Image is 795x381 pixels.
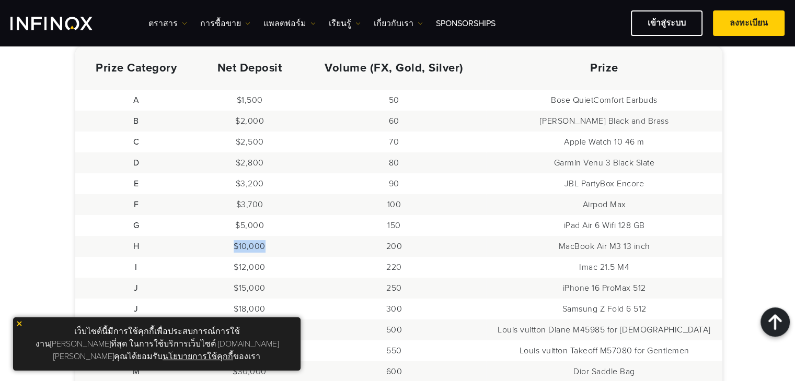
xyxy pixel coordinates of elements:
p: เว็บไซต์นี้มีการใช้คุกกี้เพื่อประสบการณ์การใช้งาน[PERSON_NAME]ที่สุด ในการใช้บริการเว็บไซต์ [DOMA... [18,323,295,365]
td: Imac 21.5 M4 [486,257,722,278]
td: C [75,132,198,152]
td: 550 [302,340,486,361]
td: B [75,111,198,132]
td: $2,000 [197,111,302,132]
a: เรียนรู้ [329,17,361,30]
td: $3,700 [197,194,302,215]
a: เกี่ยวกับเรา [374,17,423,30]
a: INFINOX Logo [10,17,117,30]
td: Bose QuietComfort Earbuds [486,90,722,111]
a: ตราสาร [148,17,187,30]
td: 300 [302,299,486,319]
a: นโยบายการใช้คุกกี้ [163,351,233,362]
a: แพลตฟอร์ม [263,17,316,30]
td: Samsung Z Fold 6 512 [486,299,722,319]
td: 50 [302,90,486,111]
td: J [75,278,198,299]
td: H [75,236,198,257]
td: $18,000 [197,299,302,319]
a: เข้าสู่ระบบ [631,10,702,36]
td: 80 [302,152,486,173]
td: JBL PartyBox Encore [486,173,722,194]
td: iPhone 16 ProMax 512 [486,278,722,299]
td: 60 [302,111,486,132]
th: Volume (FX, Gold, Silver) [302,46,486,90]
td: 100 [302,194,486,215]
a: Sponsorships [436,17,496,30]
td: I [75,257,198,278]
td: Airpod Max [486,194,722,215]
td: G [75,215,198,236]
td: E [75,173,198,194]
th: Prize Category [75,46,198,90]
td: Louis vuitton Diane M45985 for [DEMOGRAPHIC_DATA] [486,319,722,340]
td: $2,500 [197,132,302,152]
img: yellow close icon [16,320,23,327]
td: Apple Watch 10 46 m [486,132,722,152]
td: MacBook Air M3 13 inch [486,236,722,257]
td: 220 [302,257,486,278]
td: F [75,194,198,215]
td: Louis vuitton Takeoff M57080 for Gentlemen [486,340,722,361]
td: 70 [302,132,486,152]
td: iPad Air 6 Wifi 128 GB [486,215,722,236]
td: 250 [302,278,486,299]
a: ลงทะเบียน [713,10,785,36]
td: [PERSON_NAME] Black and Brass [486,111,722,132]
td: A [75,90,198,111]
th: Net Deposit [197,46,302,90]
td: $15,000 [197,278,302,299]
th: Prize [486,46,722,90]
td: $1,500 [197,90,302,111]
td: $2,800 [197,152,302,173]
td: D [75,152,198,173]
a: การซื้อขาย [200,17,250,30]
td: J [75,299,198,319]
td: 500 [302,319,486,340]
td: $3,200 [197,173,302,194]
td: $10,000 [197,236,302,257]
td: $5,000 [197,215,302,236]
td: $12,000 [197,257,302,278]
td: 200 [302,236,486,257]
td: Garmin Venu 3 Black Slate [486,152,722,173]
td: 150 [302,215,486,236]
td: 90 [302,173,486,194]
